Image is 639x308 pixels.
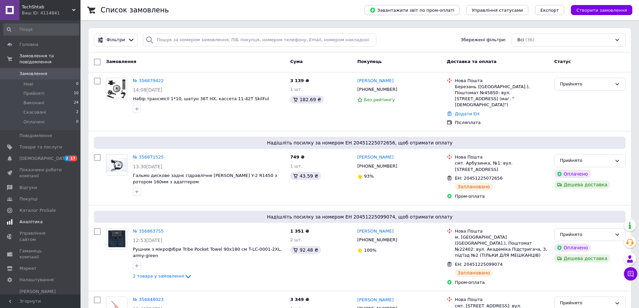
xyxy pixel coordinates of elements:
span: Товари та послуги [19,144,62,150]
img: Фото товару [106,229,127,249]
span: Замовлення [19,71,47,77]
span: 2 товара у замовленні [133,273,184,279]
span: 2 [76,109,78,115]
div: Заплановано [455,183,493,191]
div: 43.59 ₴ [290,172,321,180]
span: Скасовані [23,109,46,115]
span: Покупець [357,59,382,64]
span: Всі [517,37,524,43]
img: Фото товару [106,158,127,172]
div: Нова Пошта [455,228,549,234]
span: 14:08[DATE] [133,87,162,93]
div: [PHONE_NUMBER] [356,236,398,244]
span: ЕН: 20451225072656 [455,176,502,181]
div: Березань ([GEOGRAPHIC_DATA].), Поштомат №45850: вул. [STREET_ADDRESS] (маг. "[DEMOGRAPHIC_DATA]") [455,84,549,108]
div: 182.69 ₴ [290,96,324,104]
div: м. [GEOGRAPHIC_DATA] ([GEOGRAPHIC_DATA].), Поштомат №22402: вул. Академіка Підстригача, 3, під'їз... [455,234,549,259]
a: [PERSON_NAME] [357,154,393,161]
span: 24 [74,100,78,106]
span: 0 [76,119,78,125]
div: Післяплата [455,120,549,126]
button: Створити замовлення [571,5,632,15]
span: Без рейтингу [364,97,395,102]
span: 749 ₴ [290,155,305,160]
span: Доставка та оплата [447,59,496,64]
img: Фото товару [106,78,127,99]
span: Відгуки [19,185,37,191]
span: 0 [76,81,78,87]
span: 1 351 ₴ [290,229,309,234]
span: Аналітика [19,219,43,225]
span: Управління сайтом [19,230,62,242]
div: Пром-оплата [455,280,549,286]
span: 1 шт. [290,164,302,169]
a: [PERSON_NAME] [357,228,393,235]
a: № 356863755 [133,229,164,234]
a: [PERSON_NAME] [357,297,393,303]
span: Налаштування [19,277,54,283]
span: 2 шт. [290,237,302,242]
span: Управління статусами [472,8,523,13]
span: Оплачені [23,119,45,125]
span: [DEMOGRAPHIC_DATA] [19,156,69,162]
span: ЕН: 20451225099074 [455,262,502,267]
span: 100% [364,248,376,253]
span: Cума [290,59,303,64]
span: 10 [74,90,78,97]
div: 92.48 ₴ [290,246,321,254]
button: Експорт [535,5,565,15]
span: Збережені фільтри: [461,37,506,43]
span: TechShtab [22,4,72,10]
span: 93% [364,174,374,179]
span: 1 шт. [290,87,302,92]
span: Прийняті [23,90,44,97]
span: Гаманець компанії [19,248,62,260]
span: 3 349 ₴ [290,297,309,302]
span: 17 [69,156,77,161]
a: Набір трансмісії 1*10, шатун 36T HX, кассета 11-42Т SkilFul [133,96,269,101]
span: Замовлення та повідомлення [19,53,81,65]
div: смт. Арбузинка, №1: вул. [STREET_ADDRESS] [455,160,549,172]
input: Пошук [3,23,79,36]
div: Прийнято [560,81,612,88]
div: Прийнято [560,157,612,164]
span: Повідомлення [19,133,52,139]
div: Нова Пошта [455,78,549,84]
a: 2 товара у замовленні [133,273,192,279]
span: Статус [554,59,571,64]
div: Нова Пошта [455,154,549,160]
span: Показники роботи компанії [19,167,62,179]
span: Надішліть посилку за номером ЕН 20451225099074, щоб отримати оплату [97,213,623,220]
div: Прийнято [560,300,612,307]
div: Прийнято [560,231,612,238]
span: Головна [19,42,38,48]
div: Оплачено [554,170,590,178]
span: Каталог ProSale [19,207,56,213]
a: Створити замовлення [564,7,632,12]
div: Оплачено [554,244,590,252]
span: 13:30[DATE] [133,164,162,169]
button: Управління статусами [466,5,528,15]
span: [PERSON_NAME] та рахунки [19,289,62,307]
span: Надішліть посилку за номером ЕН 20451225072656, щоб отримати оплату [97,139,623,146]
span: Завантажити звіт по пром-оплаті [370,7,454,13]
a: № 356879422 [133,78,164,83]
div: Пром-оплата [455,193,549,199]
a: Гальмо дискове заднє гідравлічне [PERSON_NAME] Y-2 R1450 з ротором 160мм з адаптером [133,173,277,184]
span: (36) [525,37,534,42]
span: 3 139 ₴ [290,78,309,83]
span: Замовлення [106,59,136,64]
span: Нові [23,81,33,87]
div: Нова Пошта [455,297,549,303]
button: Завантажити звіт по пром-оплаті [364,5,460,15]
div: [PHONE_NUMBER] [356,85,398,94]
span: Експорт [540,8,559,13]
a: Фото товару [106,228,127,250]
a: Додати ЕН [455,111,479,116]
span: Рушник з мікрофібри Tribe Pocket Towel 90х180 см T-LC-0001-2XL, army-green [133,247,282,258]
div: [PHONE_NUMBER] [356,162,398,171]
a: № 356848023 [133,297,164,302]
